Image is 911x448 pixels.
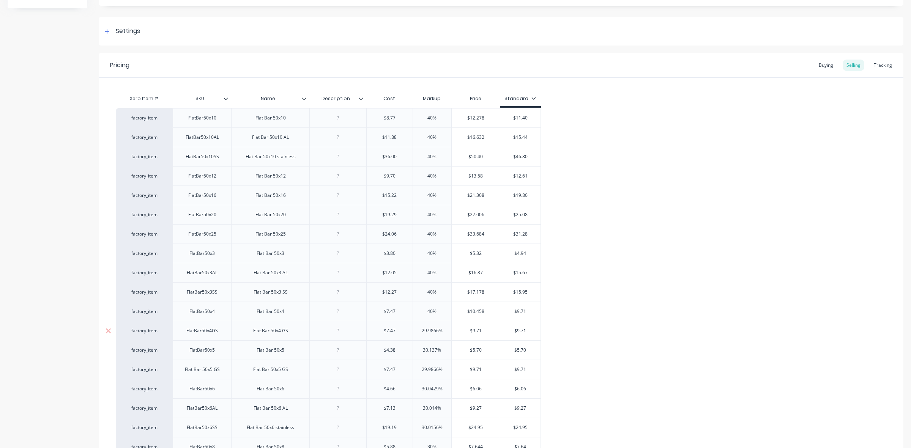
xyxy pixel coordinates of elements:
div: factory_item [123,173,165,179]
div: Flat Bar 50x20 [249,210,292,220]
div: FlatBar50x12 [182,171,222,181]
div: $27.006 [452,205,500,224]
div: $3.80 [367,244,413,263]
div: $21.308 [452,186,500,205]
div: Buying [815,60,837,71]
div: factory_itemFlatBar50x6SSFlat Bar 50x6 stainless$19.1930.0156%$24.95$24.95 [116,418,541,437]
div: factory_itemFlatBar50x3SSFlat Bar 50x3 SS$12.2740%$17.178$15.95 [116,282,541,302]
div: factory_item [123,366,165,373]
div: Flat Bar 50x5 [251,345,290,355]
div: $12.61 [500,167,541,185]
div: $8.77 [367,108,413,127]
div: factory_itemFlatBar50x3Flat Bar 50x3$3.8040%$5.32$4.94 [116,244,541,263]
div: Flat Bar 50x4 GS [247,326,294,336]
div: $9.71 [500,360,541,379]
div: $7.47 [367,302,413,321]
div: 40% [413,147,451,166]
div: $11.40 [500,108,541,127]
div: factory_itemFlatBar50x20Flat Bar 50x20$19.2940%$27.006$25.08 [116,205,541,224]
div: FlatBar50x5 [183,345,221,355]
div: $7.13 [367,399,413,418]
div: factory_itemFlatBar50x10Flat Bar 50x10$8.7740%$12.278$11.40 [116,108,541,127]
div: factory_item [123,405,165,412]
div: factory_itemFlatBar50x10SSFlat Bar 50x10 stainless$36.0040%$50.40$46.80 [116,147,541,166]
div: $31.28 [500,225,541,244]
div: $19.80 [500,186,541,205]
div: Name [231,91,309,106]
div: Flat Bar 50x5 GS [179,365,226,374]
div: factory_item [123,385,165,392]
div: $15.95 [500,283,541,302]
div: FlatBar50x20 [182,210,222,220]
div: FlatBar50x6AL [181,403,224,413]
div: factory_itemFlatBar50x10ALFlat Bar 50x10 AL$11.8840%$16.632$15.44 [116,127,541,147]
div: $19.29 [367,205,413,224]
div: FlatBar50x3AL [181,268,224,278]
div: $5.32 [452,244,500,263]
div: 40% [413,205,451,224]
div: 40% [413,225,451,244]
div: Flat Bar 50x16 [249,190,292,200]
div: Flat Bar 50x6 [251,384,290,394]
div: $24.06 [367,225,413,244]
div: $4.94 [500,244,541,263]
div: $9.27 [500,399,541,418]
div: 29.9866% [413,321,451,340]
div: FlatBar50x10SS [180,152,225,162]
div: factory_itemFlatBar50x12Flat Bar 50x12$9.7040%$13.58$12.61 [116,166,541,185]
div: $17.178 [452,283,500,302]
div: FlatBar50x10 [182,113,222,123]
div: 40% [413,283,451,302]
div: $24.95 [500,418,541,437]
div: $5.70 [452,341,500,360]
div: Selling [843,60,864,71]
div: Flat Bar 50x3 [251,248,290,258]
div: FlatBar50x10AL [180,132,225,142]
div: FlatBar50x25 [182,229,222,239]
div: factory_itemFlat Bar 50x5 GSFlat Bar 50x5 GS$7.4729.9866%$9.71$9.71 [116,360,541,379]
div: Flat Bar 50x5 GS [247,365,294,374]
div: 40% [413,167,451,185]
div: factory_item [123,269,165,276]
div: factory_item [123,250,165,257]
div: factory_item [123,192,165,199]
div: $33.684 [452,225,500,244]
div: Flat Bar 50x10 AL [246,132,295,142]
div: FlatBar50x4GS [180,326,224,336]
div: $16.632 [452,128,500,147]
div: factory_item [123,424,165,431]
div: factory_item [123,308,165,315]
div: factory_item [123,289,165,296]
div: $9.71 [452,321,500,340]
div: SKU [173,91,231,106]
div: $25.08 [500,205,541,224]
div: $4.38 [367,341,413,360]
div: factory_itemFlatBar50x4Flat Bar 50x4$7.47$10.458$9.71 [116,302,541,321]
div: factory_itemFlatBar50x5Flat Bar 50x5$4.3830.137%$5.70$5.70 [116,340,541,360]
div: Pricing [110,61,129,70]
div: 30.0429% [413,379,451,398]
div: factory_itemFlatBar50x6ALFlat Bar 50x6 AL$7.1330.014%$9.27$9.27 [116,398,541,418]
div: 40% [413,263,451,282]
input: ? [413,308,451,315]
div: $19.19 [367,418,413,437]
div: factory_itemFlatBar50x25Flat Bar 50x25$24.0640%$33.684$31.28 [116,224,541,244]
div: $46.80 [500,147,541,166]
div: Settings [116,27,140,36]
div: Markup [413,91,451,106]
div: Flat Bar 50x3 SS [247,287,294,297]
div: $7.47 [367,360,413,379]
div: $7.47 [367,321,413,340]
div: 30.014% [413,399,451,418]
div: factory_itemFlatBar50x6Flat Bar 50x6$4.6630.0429%$6.06$6.06 [116,379,541,398]
div: Flat Bar 50x10 [249,113,292,123]
div: $15.22 [367,186,413,205]
div: Flat Bar 50x3 AL [247,268,294,278]
div: Flat Bar 50x6 AL [247,403,294,413]
div: factory_item [123,327,165,334]
div: Tracking [870,60,896,71]
div: $24.95 [452,418,500,437]
div: factory_itemFlatBar50x16Flat Bar 50x16$15.2240%$21.308$19.80 [116,185,541,205]
div: 40% [413,244,451,263]
div: Flat Bar 50x4 [251,307,290,316]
